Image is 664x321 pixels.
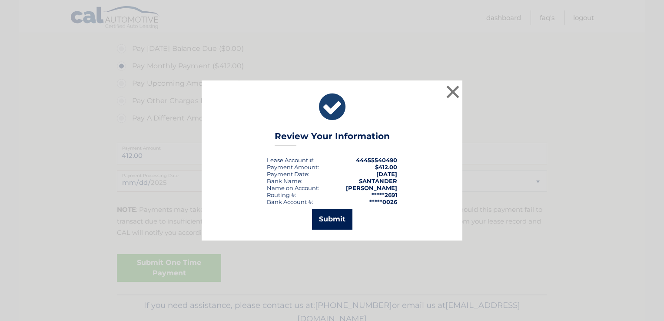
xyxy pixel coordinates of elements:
[356,157,397,164] strong: 44455540490
[444,83,461,100] button: ×
[267,171,308,177] span: Payment Date
[267,191,296,198] div: Routing #:
[267,171,309,177] div: :
[275,131,390,146] h3: Review Your Information
[267,177,302,184] div: Bank Name:
[359,177,397,184] strong: SANTANDER
[375,164,397,171] span: $412.00
[312,209,352,230] button: Submit
[267,198,313,205] div: Bank Account #:
[267,184,319,191] div: Name on Account:
[267,164,319,171] div: Payment Amount:
[346,184,397,191] strong: [PERSON_NAME]
[376,171,397,177] span: [DATE]
[267,157,315,164] div: Lease Account #:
